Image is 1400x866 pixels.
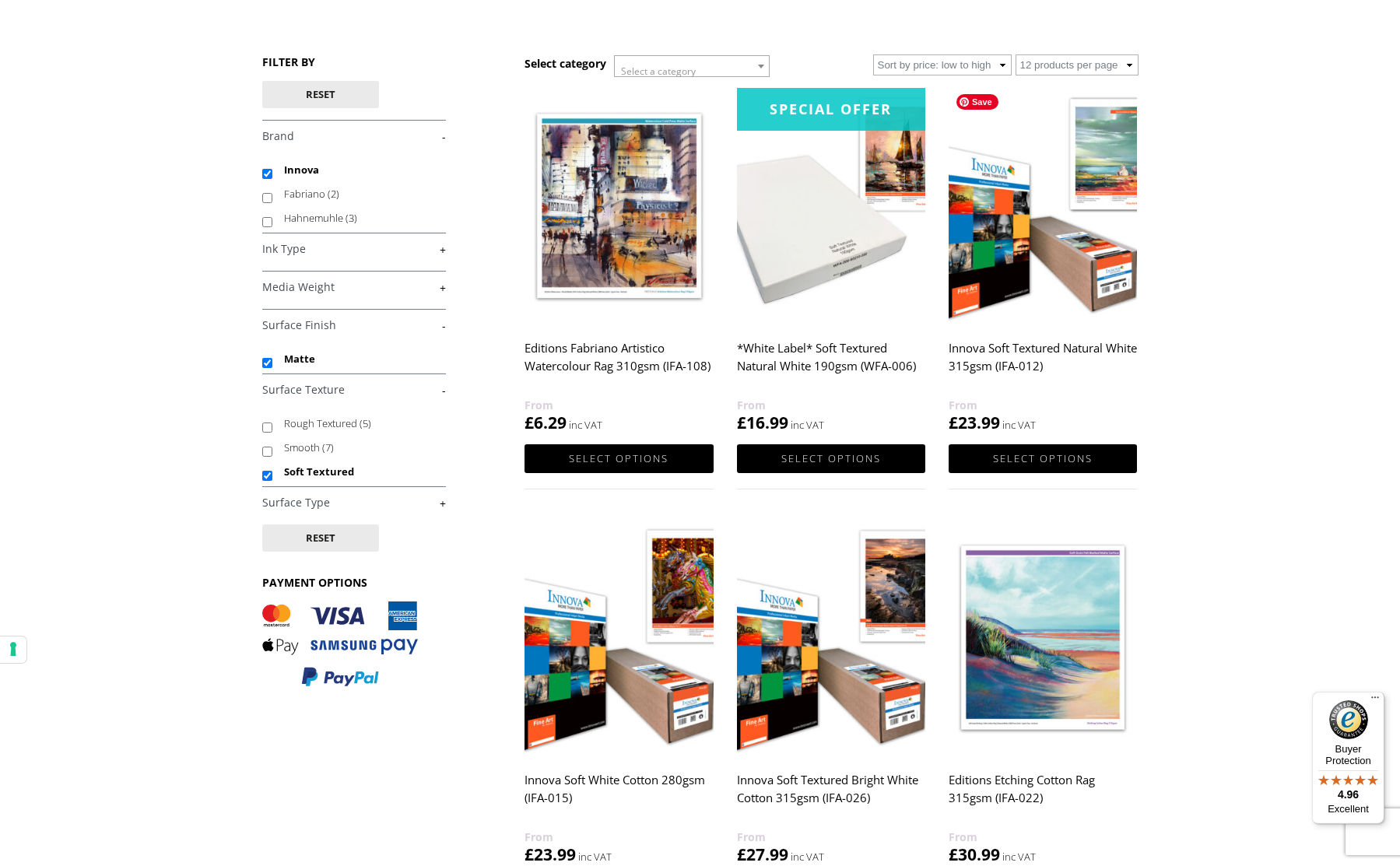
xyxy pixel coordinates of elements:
[525,766,713,828] h2: Innova Soft White Cotton 280gsm (IFA-015)
[1366,692,1384,710] button: Menu
[284,182,431,206] label: Fabriano
[949,843,958,865] span: £
[284,412,431,436] label: Rough Textured
[525,88,713,324] img: Editions Fabriano Artistico Watercolour Rag 310gsm (IFA-108)
[284,436,431,460] label: Smooth
[1312,692,1384,824] button: Trusted Shops TrustmarkBuyer Protection4.96Excellent
[525,843,576,865] bdi: 23.99
[525,843,534,865] span: £
[737,843,788,865] bdi: 27.99
[949,88,1137,324] img: Innova Soft Textured Natural White 315gsm (IFA-012)
[525,412,567,433] bdi: 6.29
[949,843,1000,865] bdi: 30.99
[525,520,713,756] img: Innova Soft White Cotton 280gsm (IFA-015)
[284,158,431,182] label: Innova
[262,383,446,398] a: -
[1312,803,1384,815] p: Excellent
[737,88,925,131] div: Special Offer
[262,81,379,108] button: Reset
[949,412,1000,433] bdi: 23.99
[949,766,1137,828] h2: Editions Etching Cotton Rag 315gsm (IFA-022)
[737,412,746,433] span: £
[284,206,431,230] label: Hahnemuhle
[262,233,446,264] h4: Ink Type
[262,242,446,257] a: +
[262,496,446,510] a: +
[262,524,379,552] button: Reset
[360,416,371,430] span: (5)
[621,65,696,78] span: Select a category
[284,460,431,484] label: Soft Textured
[262,318,446,333] a: -
[525,444,713,473] a: Select options for “Editions Fabriano Artistico Watercolour Rag 310gsm (IFA-108)”
[262,271,446,302] h4: Media Weight
[262,601,418,688] img: PAYMENT OPTIONS
[949,334,1137,396] h2: Innova Soft Textured Natural White 315gsm (IFA-012)
[949,412,958,433] span: £
[284,347,431,371] label: Matte
[322,440,334,454] span: (7)
[1338,788,1359,801] span: 4.96
[737,444,925,473] a: Select options for “*White Label* Soft Textured Natural White 190gsm (WFA-006)”
[262,486,446,517] h4: Surface Type
[737,520,925,756] img: Innova Soft Textured Bright White Cotton 315gsm (IFA-026)
[346,211,357,225] span: (3)
[525,56,606,71] h3: Select category
[737,843,746,865] span: £
[949,444,1137,473] a: Select options for “Innova Soft Textured Natural White 315gsm (IFA-012)”
[262,280,446,295] a: +
[525,88,713,434] a: Editions Fabriano Artistico Watercolour Rag 310gsm (IFA-108) £6.29
[525,412,534,433] span: £
[525,520,713,866] a: Innova Soft White Cotton 280gsm (IFA-015) £23.99
[949,520,1137,866] a: Editions Etching Cotton Rag 315gsm (IFA-022) £30.99
[1312,743,1384,766] p: Buyer Protection
[262,54,446,69] h3: FILTER BY
[737,88,925,434] a: Special Offer*White Label* Soft Textured Natural White 190gsm (WFA-006) £16.99
[956,94,998,110] span: Save
[737,412,788,433] bdi: 16.99
[262,120,446,151] h4: Brand
[949,520,1137,756] img: Editions Etching Cotton Rag 315gsm (IFA-022)
[949,88,1137,434] a: Innova Soft Textured Natural White 315gsm (IFA-012) £23.99
[873,54,1012,75] select: Shop order
[262,575,446,590] h3: PAYMENT OPTIONS
[737,88,925,324] img: *White Label* Soft Textured Natural White 190gsm (WFA-006)
[737,520,925,866] a: Innova Soft Textured Bright White Cotton 315gsm (IFA-026) £27.99
[262,373,446,405] h4: Surface Texture
[262,129,446,144] a: -
[1329,700,1368,739] img: Trusted Shops Trustmark
[262,309,446,340] h4: Surface Finish
[525,334,713,396] h2: Editions Fabriano Artistico Watercolour Rag 310gsm (IFA-108)
[737,334,925,396] h2: *White Label* Soft Textured Natural White 190gsm (WFA-006)
[328,187,339,201] span: (2)
[737,766,925,828] h2: Innova Soft Textured Bright White Cotton 315gsm (IFA-026)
